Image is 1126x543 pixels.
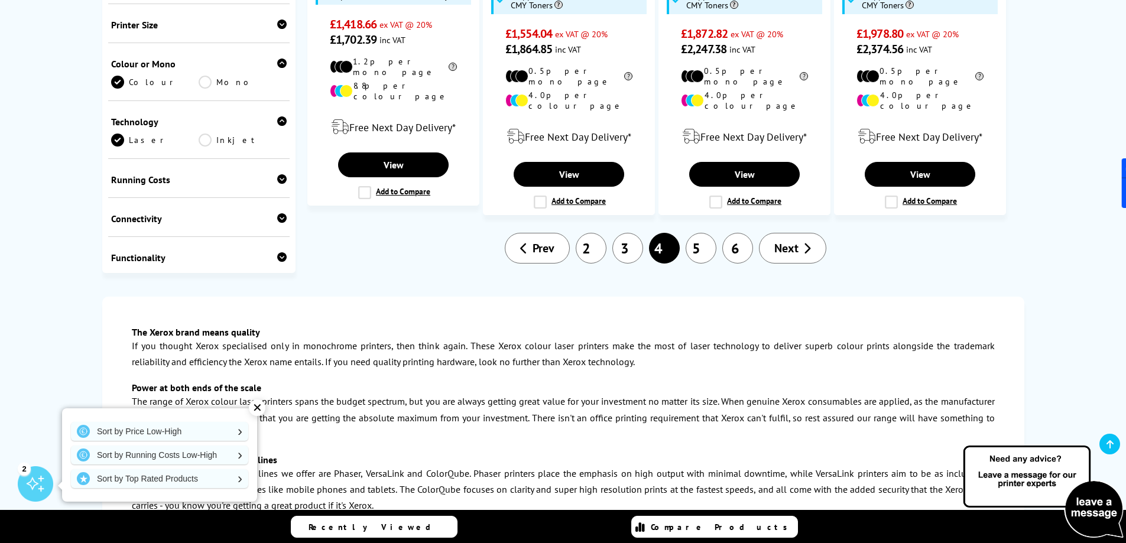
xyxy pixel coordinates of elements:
[960,444,1126,541] img: Open Live Chat window
[111,174,287,186] div: Running Costs
[729,44,755,55] span: inc VAT
[330,80,457,102] li: 8.8p per colour page
[731,28,783,40] span: ex VAT @ 20%
[18,462,31,475] div: 2
[759,233,826,264] a: Next
[489,120,648,153] div: modal_delivery
[111,116,287,128] div: Technology
[338,152,448,177] a: View
[681,90,808,111] li: 4.0p per colour page
[309,522,443,532] span: Recently Viewed
[291,516,457,538] a: Recently Viewed
[514,162,624,187] a: View
[722,233,753,264] a: 6
[533,240,554,256] span: Prev
[505,233,570,264] a: Prev
[576,233,606,264] a: 2
[681,41,726,57] span: £2,247.38
[111,213,287,225] div: Connectivity
[612,233,643,264] a: 3
[681,66,808,87] li: 0.5p per mono page
[132,394,995,442] p: The range of Xerox colour laser printers spans the budget spectrum, but you are always getting gr...
[199,76,287,89] a: Mono
[665,120,824,153] div: modal_delivery
[379,19,432,30] span: ex VAT @ 20%
[681,26,728,41] span: £1,872.82
[856,90,984,111] li: 4.0p per colour page
[132,338,995,370] p: If you thought Xerox specialised only in monochrome printers, then think again. These Xerox colou...
[856,26,903,41] span: £1,978.80
[132,466,995,514] p: The Xerox colour laser printer lines we offer are Phaser, VersaLink and ColorQube. Phaser printer...
[505,41,552,57] span: £1,864.85
[71,446,248,464] a: Sort by Running Costs Low-High
[651,522,794,532] span: Compare Products
[330,32,377,47] span: £1,702.39
[132,382,995,394] h3: Power at both ends of the scale
[689,162,799,187] a: View
[358,186,430,199] label: Add to Compare
[330,17,377,32] span: £1,418.66
[906,28,959,40] span: ex VAT @ 20%
[505,66,632,87] li: 0.5p per mono page
[505,90,632,111] li: 4.0p per colour page
[199,134,287,147] a: Inkjet
[709,196,781,209] label: Add to Compare
[249,399,265,416] div: ✕
[111,134,199,147] a: Laser
[555,44,581,55] span: inc VAT
[330,56,457,77] li: 1.2p per mono page
[631,516,798,538] a: Compare Products
[111,19,287,31] div: Printer Size
[111,76,199,89] a: Colour
[856,66,984,87] li: 0.5p per mono page
[132,326,995,338] h3: The Xerox brand means quality
[774,240,799,256] span: Next
[686,233,716,264] a: 5
[314,110,473,144] div: modal_delivery
[865,162,975,187] a: View
[71,469,248,488] a: Sort by Top Rated Products
[379,34,405,45] span: inc VAT
[534,196,606,209] label: Add to Compare
[555,28,608,40] span: ex VAT @ 20%
[885,196,957,209] label: Add to Compare
[505,26,552,41] span: £1,554.04
[111,58,287,70] div: Colour or Mono
[856,41,903,57] span: £2,374.56
[841,120,1000,153] div: modal_delivery
[132,454,995,466] h3: The Xerox colour laser printer lines
[906,44,932,55] span: inc VAT
[111,252,287,264] div: Functionality
[71,422,248,441] a: Sort by Price Low-High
